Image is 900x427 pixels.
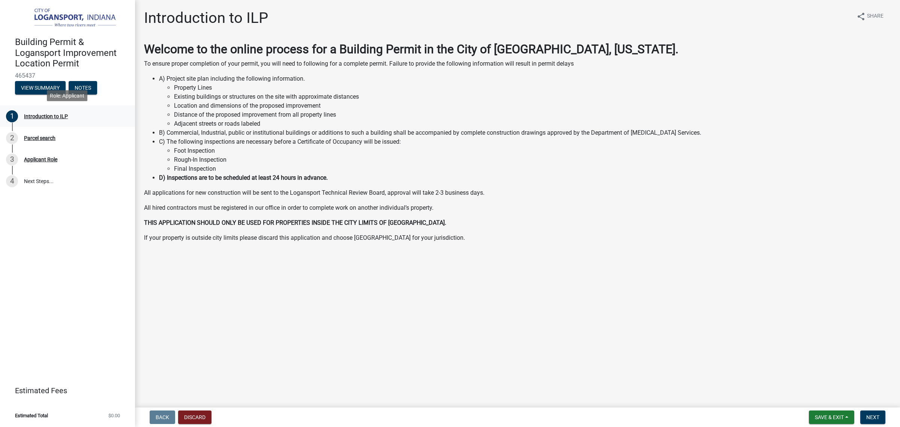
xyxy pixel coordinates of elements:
[47,90,87,101] div: Role: Applicant
[159,128,891,137] li: B) Commercial, Industrial, public or institutional buildings or additions to such a building shal...
[24,135,55,141] div: Parcel search
[69,85,97,91] wm-modal-confirm: Notes
[809,410,854,424] button: Save & Exit
[815,414,844,420] span: Save & Exit
[174,101,891,110] li: Location and dimensions of the proposed improvement
[144,219,446,226] strong: THIS APPLICATION SHOULD ONLY BE USED FOR PROPERTIES INSIDE THE CITY LIMITS OF [GEOGRAPHIC_DATA].
[174,83,891,92] li: Property Lines
[6,132,18,144] div: 2
[867,12,883,21] span: Share
[6,175,18,187] div: 4
[144,203,891,212] p: All hired contractors must be registered in our office in order to complete work on another indiv...
[174,155,891,164] li: Rough-In Inspection
[159,174,328,181] strong: D) Inspections are to be scheduled at least 24 hours in advance.
[856,12,865,21] i: share
[24,157,57,162] div: Applicant Role
[15,85,66,91] wm-modal-confirm: Summary
[174,164,891,173] li: Final Inspection
[156,414,169,420] span: Back
[144,233,891,242] p: If your property is outside city limits please discard this application and choose [GEOGRAPHIC_DA...
[15,37,129,69] h4: Building Permit & Logansport Improvement Location Permit
[15,413,48,418] span: Estimated Total
[15,72,120,79] span: 465437
[24,114,68,119] div: Introduction to ILP
[15,81,66,95] button: View Summary
[144,9,268,27] h1: Introduction to ILP
[174,119,891,128] li: Adjacent streets or roads labeled
[6,153,18,165] div: 3
[159,74,891,128] li: A) Project site plan including the following information.
[850,9,889,24] button: shareShare
[860,410,885,424] button: Next
[144,188,891,197] p: All applications for new construction will be sent to the Logansport Technical Review Board, appr...
[174,146,891,155] li: Foot Inspection
[144,59,891,68] p: To ensure proper completion of your permit, you will need to following for a complete permit. Fai...
[15,8,123,29] img: City of Logansport, Indiana
[150,410,175,424] button: Back
[178,410,211,424] button: Discard
[866,414,879,420] span: Next
[108,413,120,418] span: $0.00
[144,42,678,56] strong: Welcome to the online process for a Building Permit in the City of [GEOGRAPHIC_DATA], [US_STATE].
[6,383,123,398] a: Estimated Fees
[174,92,891,101] li: Existing buildings or structures on the site with approximate distances
[159,137,891,173] li: C) The following inspections are necessary before a Certificate of Occupancy will be issued:
[6,110,18,122] div: 1
[174,110,891,119] li: Distance of the proposed improvement from all property lines
[69,81,97,95] button: Notes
